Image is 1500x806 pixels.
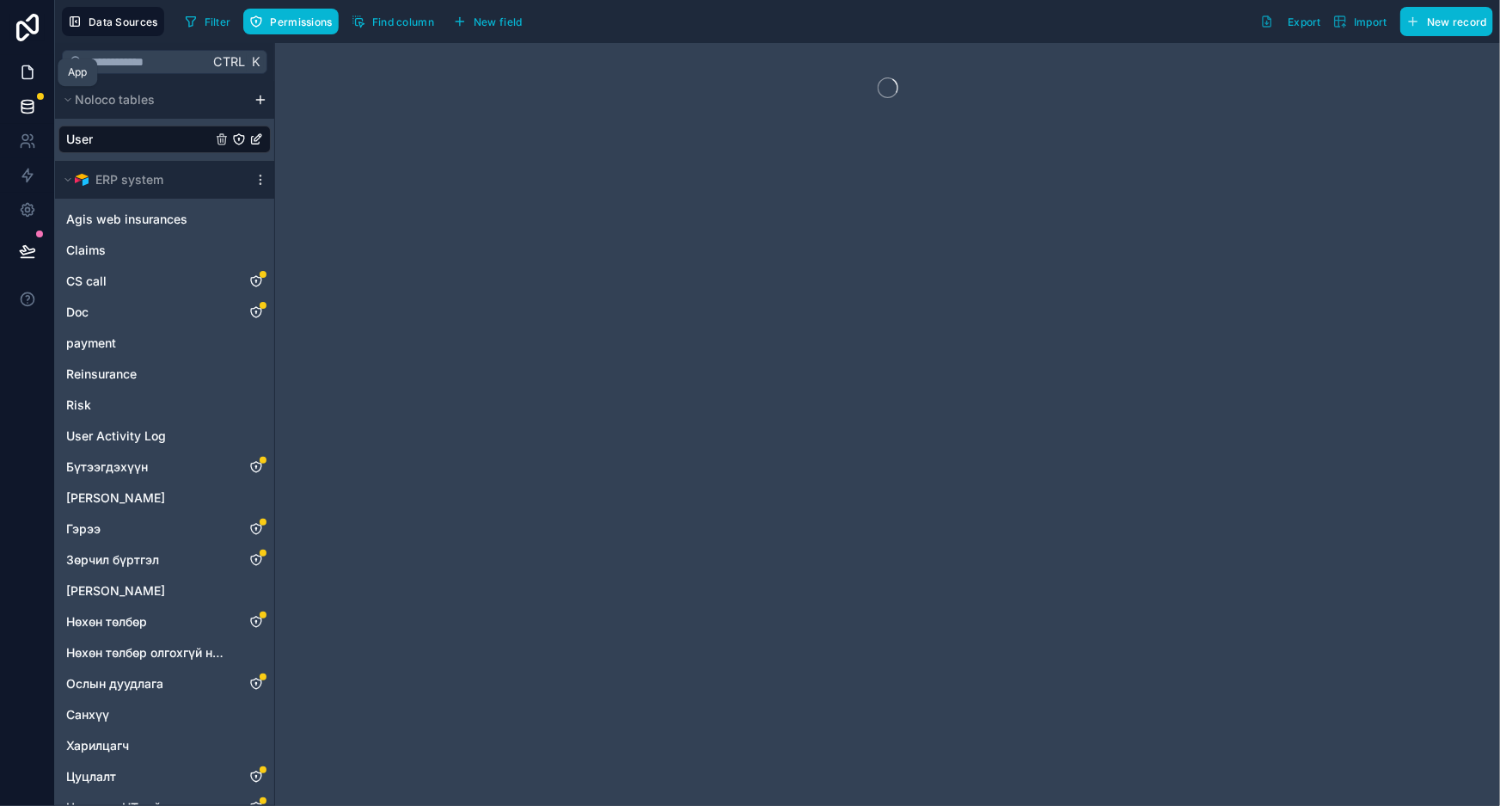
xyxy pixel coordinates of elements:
[211,51,247,72] span: Ctrl
[243,9,338,34] button: Permissions
[1327,7,1393,36] button: Import
[1400,7,1493,36] button: New record
[205,15,231,28] span: Filter
[1354,15,1387,28] span: Import
[1254,7,1327,36] button: Export
[178,9,237,34] button: Filter
[68,65,87,79] div: App
[474,15,523,28] span: New field
[1288,15,1321,28] span: Export
[1427,15,1487,28] span: New record
[270,15,332,28] span: Permissions
[249,56,261,68] span: K
[372,15,434,28] span: Find column
[243,9,345,34] a: Permissions
[346,9,440,34] button: Find column
[447,9,529,34] button: New field
[1393,7,1493,36] a: New record
[89,15,158,28] span: Data Sources
[62,7,164,36] button: Data Sources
